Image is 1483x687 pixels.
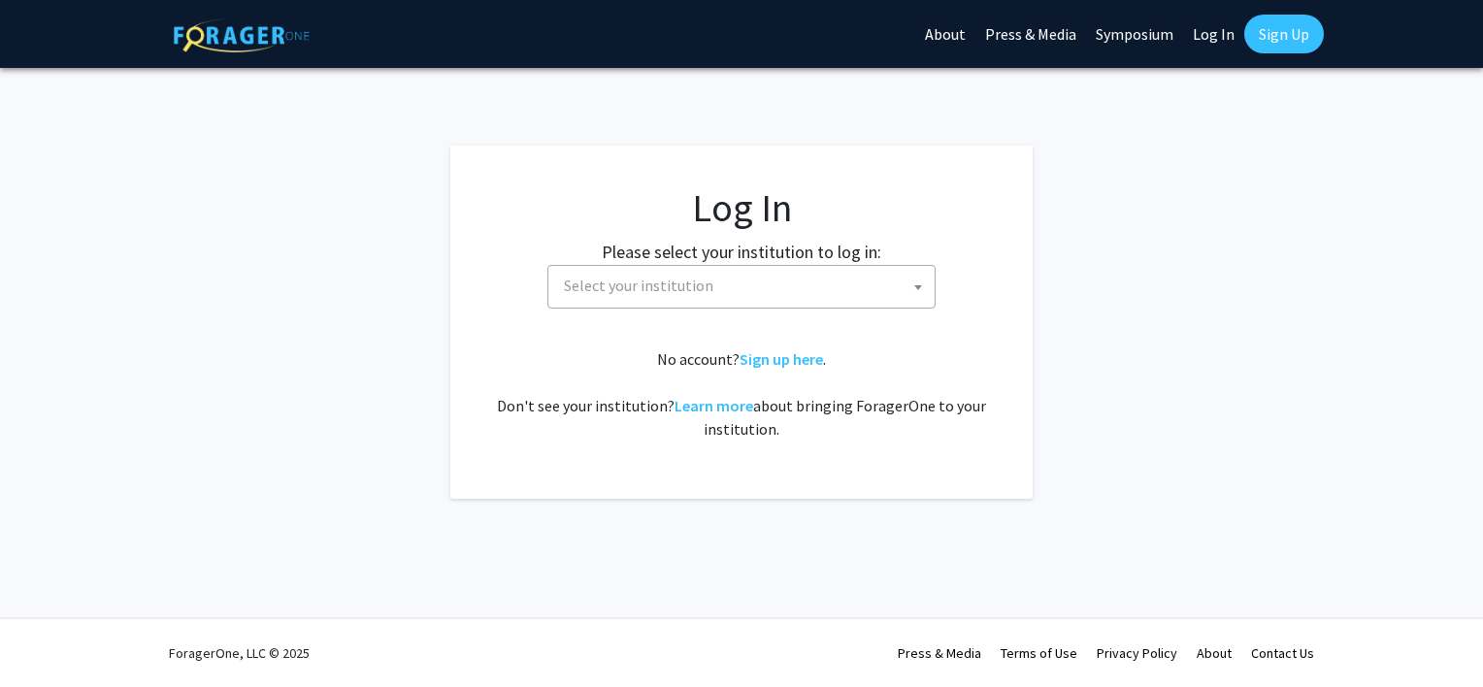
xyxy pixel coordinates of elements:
a: Sign Up [1244,15,1324,53]
a: Sign up here [740,349,823,369]
label: Please select your institution to log in: [602,239,881,265]
a: Learn more about bringing ForagerOne to your institution [675,396,753,415]
a: Privacy Policy [1097,644,1177,662]
a: About [1197,644,1232,662]
a: Terms of Use [1001,644,1077,662]
h1: Log In [489,184,994,231]
span: Select your institution [564,276,713,295]
span: Select your institution [547,265,936,309]
span: Select your institution [556,266,935,306]
img: ForagerOne Logo [174,18,310,52]
div: ForagerOne, LLC © 2025 [169,619,310,687]
a: Contact Us [1251,644,1314,662]
a: Press & Media [898,644,981,662]
div: No account? . Don't see your institution? about bringing ForagerOne to your institution. [489,347,994,441]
